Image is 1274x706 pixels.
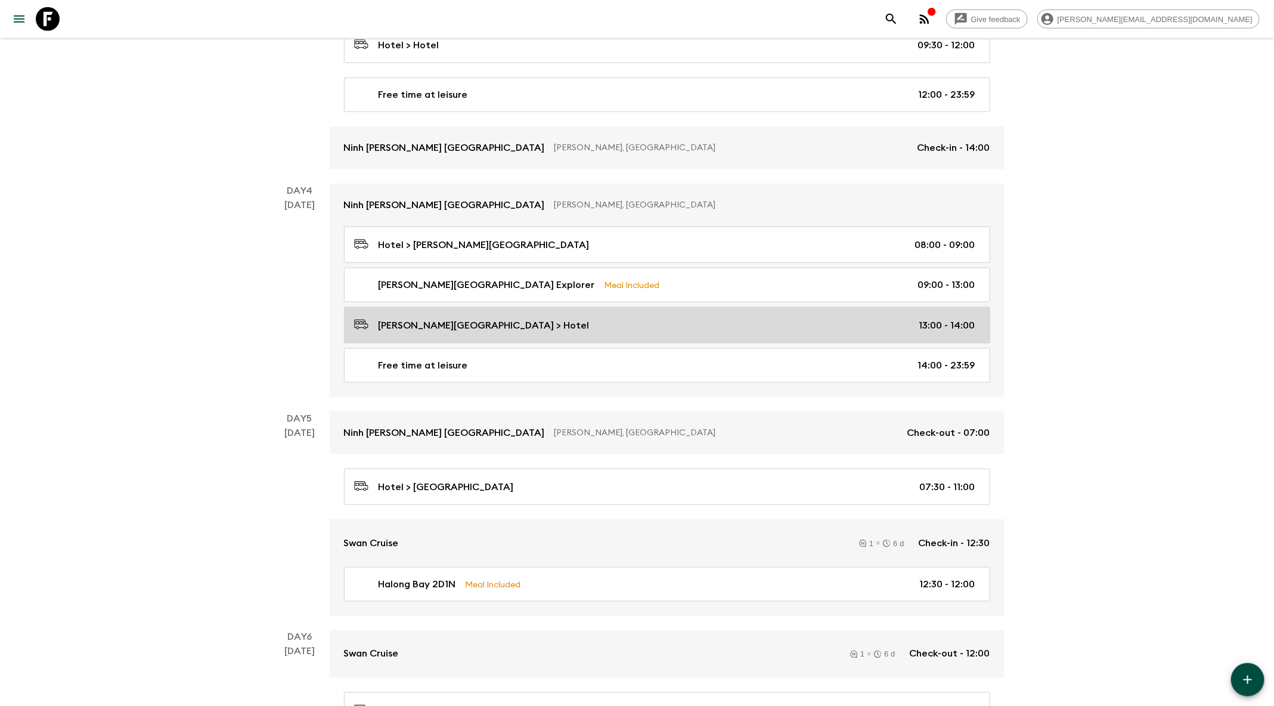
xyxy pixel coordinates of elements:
[344,567,990,602] a: Halong Bay 2D1NMeal Included12:30 - 12:00
[554,199,981,211] p: [PERSON_NAME], [GEOGRAPHIC_DATA]
[330,126,1005,169] a: Ninh [PERSON_NAME] [GEOGRAPHIC_DATA][PERSON_NAME], [GEOGRAPHIC_DATA]Check-in - 14:00
[1051,15,1259,24] span: [PERSON_NAME][EMAIL_ADDRESS][DOMAIN_NAME]
[920,480,975,494] p: 07:30 - 11:00
[344,141,545,155] p: Ninh [PERSON_NAME] [GEOGRAPHIC_DATA]
[344,348,990,383] a: Free time at leisure14:00 - 23:59
[344,268,990,302] a: [PERSON_NAME][GEOGRAPHIC_DATA] ExplorerMeal Included09:00 - 13:00
[284,426,315,616] div: [DATE]
[344,198,545,212] p: Ninh [PERSON_NAME] [GEOGRAPHIC_DATA]
[344,426,545,440] p: Ninh [PERSON_NAME] [GEOGRAPHIC_DATA]
[874,651,895,658] div: 6 d
[379,358,468,373] p: Free time at leisure
[920,577,975,592] p: 12:30 - 12:00
[466,578,521,591] p: Meal Included
[344,536,399,550] p: Swan Cruise
[379,38,439,52] p: Hotel > Hotel
[270,411,330,426] p: Day 5
[907,426,990,440] p: Check-out - 07:00
[915,238,975,252] p: 08:00 - 09:00
[330,630,1005,678] a: Swan Cruise16 dCheck-out - 12:00
[379,577,456,592] p: Halong Bay 2D1N
[1037,10,1260,29] div: [PERSON_NAME][EMAIL_ADDRESS][DOMAIN_NAME]
[344,27,990,63] a: Hotel > Hotel09:30 - 12:00
[379,278,595,292] p: [PERSON_NAME][GEOGRAPHIC_DATA] Explorer
[918,278,975,292] p: 09:00 - 13:00
[270,630,330,645] p: Day 6
[918,38,975,52] p: 09:30 - 12:00
[379,88,468,102] p: Free time at leisure
[919,88,975,102] p: 12:00 - 23:59
[7,7,31,31] button: menu
[344,647,399,661] p: Swan Cruise
[330,411,1005,454] a: Ninh [PERSON_NAME] [GEOGRAPHIC_DATA][PERSON_NAME], [GEOGRAPHIC_DATA]Check-out - 07:00
[879,7,903,31] button: search adventures
[379,238,590,252] p: Hotel > [PERSON_NAME][GEOGRAPHIC_DATA]
[554,142,908,154] p: [PERSON_NAME], [GEOGRAPHIC_DATA]
[918,358,975,373] p: 14:00 - 23:59
[379,480,514,494] p: Hotel > [GEOGRAPHIC_DATA]
[965,15,1027,24] span: Give feedback
[330,184,1005,227] a: Ninh [PERSON_NAME] [GEOGRAPHIC_DATA][PERSON_NAME], [GEOGRAPHIC_DATA]
[919,536,990,550] p: Check-in - 12:30
[344,227,990,263] a: Hotel > [PERSON_NAME][GEOGRAPHIC_DATA]08:00 - 09:00
[330,519,1005,567] a: Swan Cruise16 dCheck-in - 12:30
[850,651,864,658] div: 1
[284,198,315,397] div: [DATE]
[917,141,990,155] p: Check-in - 14:00
[605,278,660,292] p: Meal Included
[919,318,975,333] p: 13:00 - 14:00
[270,184,330,198] p: Day 4
[859,540,873,547] div: 1
[554,427,898,439] p: [PERSON_NAME], [GEOGRAPHIC_DATA]
[344,307,990,343] a: [PERSON_NAME][GEOGRAPHIC_DATA] > Hotel13:00 - 14:00
[379,318,590,333] p: [PERSON_NAME][GEOGRAPHIC_DATA] > Hotel
[910,647,990,661] p: Check-out - 12:00
[344,469,990,505] a: Hotel > [GEOGRAPHIC_DATA]07:30 - 11:00
[946,10,1028,29] a: Give feedback
[344,78,990,112] a: Free time at leisure12:00 - 23:59
[883,540,904,547] div: 6 d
